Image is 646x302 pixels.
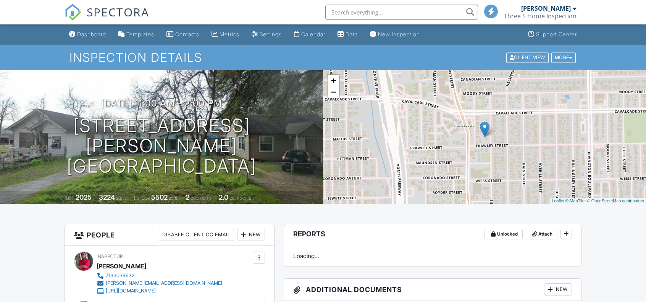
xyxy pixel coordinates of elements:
[66,27,109,42] a: Dashboard
[175,31,199,37] div: Contacts
[260,31,282,37] div: Settings
[552,199,564,203] a: Leaflet
[346,31,358,37] div: Data
[69,51,577,64] h1: Inspection Details
[237,229,265,241] div: New
[249,27,285,42] a: Settings
[65,224,274,246] h3: People
[301,31,325,37] div: Calendar
[367,27,423,42] a: New Inspection
[229,195,251,201] span: bathrooms
[506,52,549,63] div: Client View
[536,31,577,37] div: Support Center
[159,229,234,241] div: Disable Client CC Email
[504,12,577,20] div: Three S Home Inspection
[76,193,92,201] div: 2025
[87,4,149,20] span: SPECTORA
[12,116,311,176] h1: [STREET_ADDRESS][PERSON_NAME] [GEOGRAPHIC_DATA]
[65,10,149,26] a: SPECTORA
[325,5,478,20] input: Search everything...
[126,31,154,37] div: Templates
[505,54,551,60] a: Client View
[116,195,127,201] span: sq. ft.
[220,31,239,37] div: Metrics
[77,31,106,37] div: Dashboard
[97,287,222,295] a: [URL][DOMAIN_NAME]
[208,27,242,42] a: Metrics
[65,4,81,21] img: The Best Home Inspection Software - Spectora
[115,27,157,42] a: Templates
[97,272,222,279] a: 7133039632
[134,195,150,201] span: Lot Size
[97,260,146,272] div: [PERSON_NAME]
[106,288,156,294] div: [URL][DOMAIN_NAME]
[151,193,168,201] div: 5502
[219,193,228,201] div: 2.0
[284,279,581,300] h3: Additional Documents
[186,193,189,201] div: 2
[169,195,178,201] span: sq.ft.
[97,254,123,259] span: Inspector
[378,31,420,37] div: New Inspection
[551,52,576,63] div: More
[550,198,646,204] div: |
[97,279,222,287] a: [PERSON_NAME][EMAIL_ADDRESS][DOMAIN_NAME]
[291,27,328,42] a: Calendar
[99,193,115,201] div: 3224
[328,86,339,98] a: Zoom out
[521,5,571,12] div: [PERSON_NAME]
[106,280,222,286] div: [PERSON_NAME][EMAIL_ADDRESS][DOMAIN_NAME]
[106,273,134,279] div: 7133039632
[525,27,580,42] a: Support Center
[101,98,222,108] h3: [DATE] 11:00 am - 3:00 pm
[191,195,212,201] span: bedrooms
[334,27,361,42] a: Data
[544,283,572,296] div: New
[163,27,202,42] a: Contacts
[587,199,644,203] a: © OpenStreetMap contributors
[565,199,586,203] a: © MapTiler
[66,195,74,201] span: Built
[328,75,339,86] a: Zoom in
